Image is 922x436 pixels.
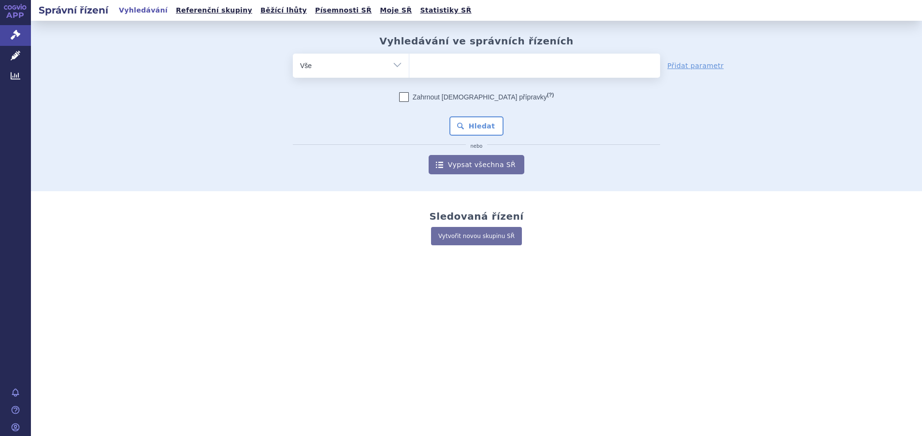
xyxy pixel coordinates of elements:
button: Hledat [449,116,504,136]
h2: Sledovaná řízení [429,211,523,222]
a: Vypsat všechna SŘ [429,155,524,174]
a: Písemnosti SŘ [312,4,375,17]
label: Zahrnout [DEMOGRAPHIC_DATA] přípravky [399,92,554,102]
a: Statistiky SŘ [417,4,474,17]
a: Přidat parametr [667,61,724,70]
a: Moje SŘ [377,4,415,17]
a: Vyhledávání [116,4,171,17]
a: Referenční skupiny [173,4,255,17]
h2: Správní řízení [31,3,116,17]
abbr: (?) [547,92,554,98]
i: nebo [466,143,488,149]
h2: Vyhledávání ve správních řízeních [379,35,574,47]
a: Vytvořit novou skupinu SŘ [431,227,522,245]
a: Běžící lhůty [258,4,310,17]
